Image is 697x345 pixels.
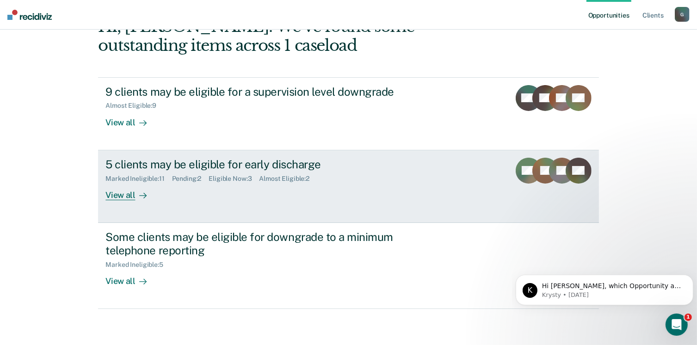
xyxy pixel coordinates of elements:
div: View all [105,110,157,128]
img: Recidiviz [7,10,52,20]
div: Some clients may be eligible for downgrade to a minimum telephone reporting [105,230,430,257]
div: Marked Ineligible : 11 [105,175,172,183]
div: View all [105,182,157,200]
a: 5 clients may be eligible for early dischargeMarked Ineligible:11Pending:2Eligible Now:3Almost El... [98,150,598,223]
iframe: Intercom notifications message [512,255,697,320]
button: G [675,7,690,22]
a: 9 clients may be eligible for a supervision level downgradeAlmost Eligible:9View all [98,77,598,150]
div: 9 clients may be eligible for a supervision level downgrade [105,85,430,99]
div: Marked Ineligible : 5 [105,261,170,269]
div: Almost Eligible : 2 [259,175,317,183]
div: Almost Eligible : 9 [105,102,164,110]
div: Hi, [PERSON_NAME]. We’ve found some outstanding items across 1 caseload [98,17,499,55]
iframe: Intercom live chat [666,314,688,336]
div: Eligible Now : 3 [209,175,259,183]
div: 5 clients may be eligible for early discharge [105,158,430,171]
span: 1 [685,314,692,321]
div: View all [105,268,157,286]
div: Pending : 2 [172,175,209,183]
a: Some clients may be eligible for downgrade to a minimum telephone reportingMarked Ineligible:5Vie... [98,223,598,309]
